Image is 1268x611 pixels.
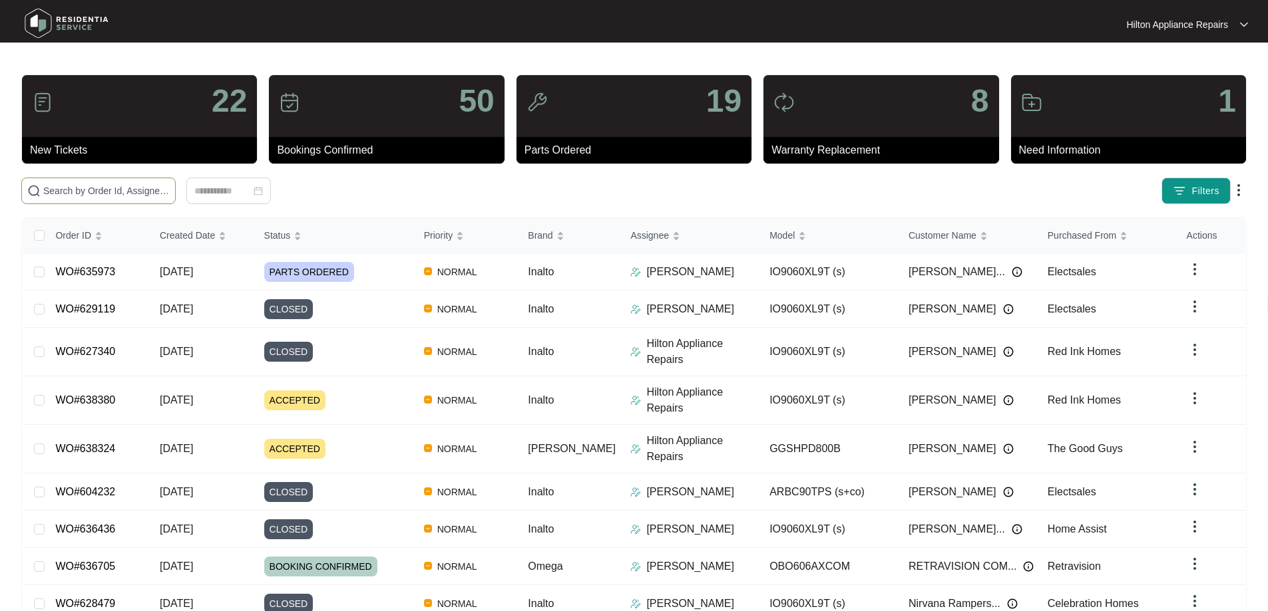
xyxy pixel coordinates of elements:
[1012,524,1022,535] img: Info icon
[517,218,620,253] th: Brand
[528,394,554,406] span: Inalto
[909,484,996,500] span: [PERSON_NAME]
[1187,593,1203,609] img: dropdown arrow
[55,303,115,314] a: WO#629119
[528,443,616,454] span: [PERSON_NAME]
[759,548,898,585] td: OBO606AXCOM
[1048,486,1096,497] span: Electsales
[1048,443,1123,454] span: The Good Guys
[1021,92,1042,113] img: icon
[424,228,453,243] span: Priority
[1019,142,1246,158] p: Need Information
[264,556,377,576] span: BOOKING CONFIRMED
[424,562,432,570] img: Vercel Logo
[32,92,53,113] img: icon
[759,253,898,291] td: IO9060XL9T (s)
[909,521,1005,537] span: [PERSON_NAME]...
[1048,394,1121,406] span: Red Ink Homes
[528,228,552,243] span: Brand
[630,346,641,357] img: Assigner Icon
[160,443,193,454] span: [DATE]
[706,85,741,117] p: 19
[432,264,483,280] span: NORMAL
[277,142,504,158] p: Bookings Confirmed
[759,511,898,548] td: IO9060XL9T (s)
[525,142,751,158] p: Parts Ordered
[1218,85,1236,117] p: 1
[160,486,193,497] span: [DATE]
[424,305,432,312] img: Vercel Logo
[646,433,759,465] p: Hilton Appliance Repairs
[1048,523,1107,535] span: Home Assist
[898,218,1037,253] th: Customer Name
[646,484,734,500] p: [PERSON_NAME]
[909,344,996,360] span: [PERSON_NAME]
[630,267,641,277] img: Assigner Icon
[424,444,432,452] img: Vercel Logo
[1007,598,1018,609] img: Info icon
[630,395,641,406] img: Assigner Icon
[432,344,483,360] span: NORMAL
[1048,346,1121,357] span: Red Ink Homes
[1048,228,1116,243] span: Purchased From
[646,301,734,317] p: [PERSON_NAME]
[55,266,115,277] a: WO#635973
[909,264,1005,280] span: [PERSON_NAME]...
[646,336,759,368] p: Hilton Appliance Repairs
[43,183,170,198] input: Search by Order Id, Assignee Name, Customer Name, Brand and Model
[909,301,996,317] span: [PERSON_NAME]
[160,266,193,277] span: [DATE]
[1003,443,1014,454] img: Info icon
[1187,439,1203,455] img: dropdown arrow
[646,558,734,574] p: [PERSON_NAME]
[149,218,254,253] th: Created Date
[909,392,996,408] span: [PERSON_NAME]
[160,523,193,535] span: [DATE]
[620,218,759,253] th: Assignee
[528,266,554,277] span: Inalto
[264,262,354,282] span: PARTS ORDERED
[1231,182,1247,198] img: dropdown arrow
[45,218,149,253] th: Order ID
[264,519,314,539] span: CLOSED
[773,92,795,113] img: icon
[55,598,115,609] a: WO#628479
[630,598,641,609] img: Assigner Icon
[432,441,483,457] span: NORMAL
[1003,487,1014,497] img: Info icon
[769,228,795,243] span: Model
[646,264,734,280] p: [PERSON_NAME]
[1126,18,1228,31] p: Hilton Appliance Repairs
[424,487,432,495] img: Vercel Logo
[424,267,432,275] img: Vercel Logo
[55,394,115,406] a: WO#638380
[1240,21,1248,28] img: dropdown arrow
[1187,481,1203,497] img: dropdown arrow
[254,218,413,253] th: Status
[1187,299,1203,314] img: dropdown arrow
[1048,303,1096,314] span: Electsales
[264,228,291,243] span: Status
[1187,342,1203,358] img: dropdown arrow
[771,142,998,158] p: Warranty Replacement
[160,598,193,609] span: [DATE]
[1187,261,1203,277] img: dropdown arrow
[909,441,996,457] span: [PERSON_NAME]
[1191,184,1219,198] span: Filters
[759,473,898,511] td: ARBC90TPS (s+co)
[459,85,494,117] p: 50
[264,439,325,459] span: ACCEPTED
[1187,390,1203,406] img: dropdown arrow
[630,304,641,314] img: Assigner Icon
[1023,561,1034,572] img: Info icon
[264,482,314,502] span: CLOSED
[212,85,247,117] p: 22
[160,394,193,406] span: [DATE]
[1012,267,1022,277] img: Info icon
[1187,519,1203,535] img: dropdown arrow
[27,184,41,197] img: search-icon
[30,142,257,158] p: New Tickets
[160,228,215,243] span: Created Date
[160,560,193,572] span: [DATE]
[527,92,548,113] img: icon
